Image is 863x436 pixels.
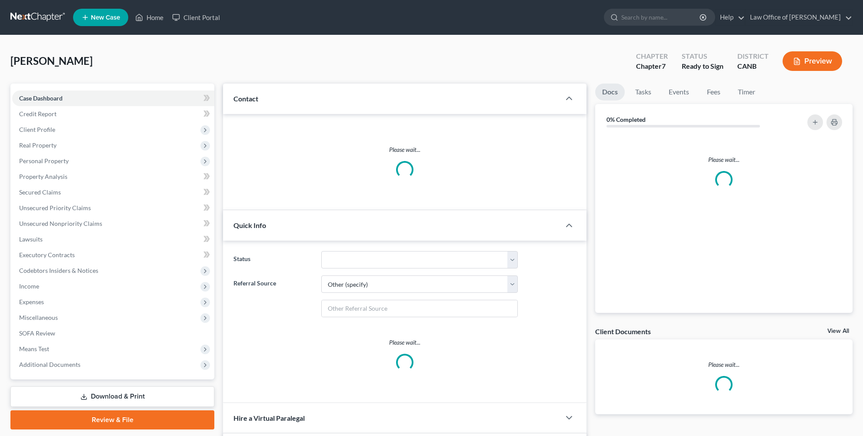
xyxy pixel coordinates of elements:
span: Personal Property [19,157,69,164]
a: View All [827,328,849,334]
span: Codebtors Insiders & Notices [19,267,98,274]
p: Please wait... [595,360,853,369]
p: Please wait... [233,338,576,347]
a: Credit Report [12,106,214,122]
strong: 0% Completed [606,116,646,123]
div: Client Documents [595,327,651,336]
span: Hire a Virtual Paralegal [233,414,305,422]
span: Unsecured Priority Claims [19,204,91,211]
a: Lawsuits [12,231,214,247]
div: CANB [737,61,769,71]
a: Client Portal [168,10,224,25]
span: Secured Claims [19,188,61,196]
a: Case Dashboard [12,91,214,106]
a: Tasks [628,84,658,101]
div: Status [682,51,723,61]
span: [PERSON_NAME] [10,54,93,67]
input: Search by name... [621,9,701,25]
span: Credit Report [19,110,57,117]
span: Quick Info [233,221,266,229]
span: Additional Documents [19,361,80,368]
span: Means Test [19,345,49,352]
a: Docs [595,84,625,101]
span: Expenses [19,298,44,305]
a: Events [662,84,696,101]
span: Unsecured Nonpriority Claims [19,220,102,227]
div: Chapter [636,51,668,61]
span: Contact [233,94,258,103]
a: Download & Print [10,386,214,407]
span: 7 [662,62,666,70]
span: New Case [91,14,120,21]
span: Property Analysis [19,173,67,180]
div: Ready to Sign [682,61,723,71]
span: Lawsuits [19,235,43,243]
span: Income [19,282,39,290]
a: Review & File [10,410,214,429]
a: SOFA Review [12,325,214,341]
a: Fees [700,84,727,101]
span: Client Profile [19,126,55,133]
span: Real Property [19,141,57,149]
a: Property Analysis [12,169,214,184]
a: Unsecured Nonpriority Claims [12,216,214,231]
a: Executory Contracts [12,247,214,263]
span: SOFA Review [19,329,55,337]
a: Help [716,10,745,25]
div: Chapter [636,61,668,71]
p: Please wait... [602,155,846,164]
span: Executory Contracts [19,251,75,258]
label: Referral Source [229,275,317,317]
a: Secured Claims [12,184,214,200]
button: Preview [783,51,842,71]
label: Status [229,251,317,268]
a: Timer [731,84,762,101]
span: Miscellaneous [19,314,58,321]
p: Please wait... [233,145,576,154]
span: Case Dashboard [19,94,63,102]
input: Other Referral Source [322,300,517,317]
a: Law Office of [PERSON_NAME] [746,10,852,25]
a: Home [131,10,168,25]
a: Unsecured Priority Claims [12,200,214,216]
div: District [737,51,769,61]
